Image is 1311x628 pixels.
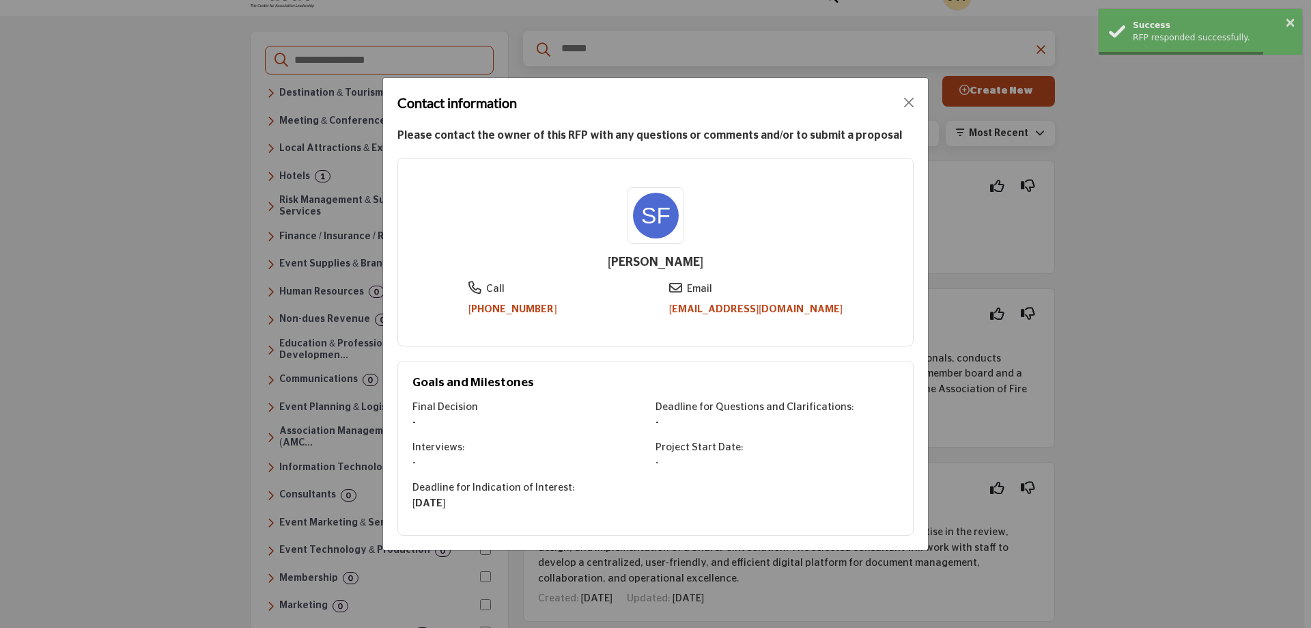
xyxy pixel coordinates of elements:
h5: Goals and Milestones [412,376,899,390]
button: × [1284,15,1296,29]
h4: Contact information [397,92,517,113]
div: Call [486,282,505,297]
button: Close [899,93,918,112]
div: Project Start Date: [655,440,899,456]
div: Deadline for Indication of Interest: [412,480,655,496]
div: Interviews: [412,440,655,456]
img: b640ca05-e9ba-4884-aa2d-39f375ae1904.svg [633,193,679,238]
div: RFP responded successfully. [1133,31,1292,44]
div: Deadline for Questions and Clarifications: [655,400,899,415]
div: Final Decision [412,400,655,415]
span: - [655,418,659,428]
span: - [412,458,416,468]
div: Please contact the owner of this RFP with any questions or comments and/or to submit a proposal [397,127,914,144]
div: Success [1133,19,1292,31]
a: [EMAIL_ADDRESS][DOMAIN_NAME] [669,304,843,314]
span: - [655,458,659,468]
div: Email [687,282,712,297]
div: [PHONE_NUMBER] [468,302,557,318]
span: - [412,418,416,428]
div: [PERSON_NAME] [412,254,899,272]
span: [DATE] [412,498,445,508]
